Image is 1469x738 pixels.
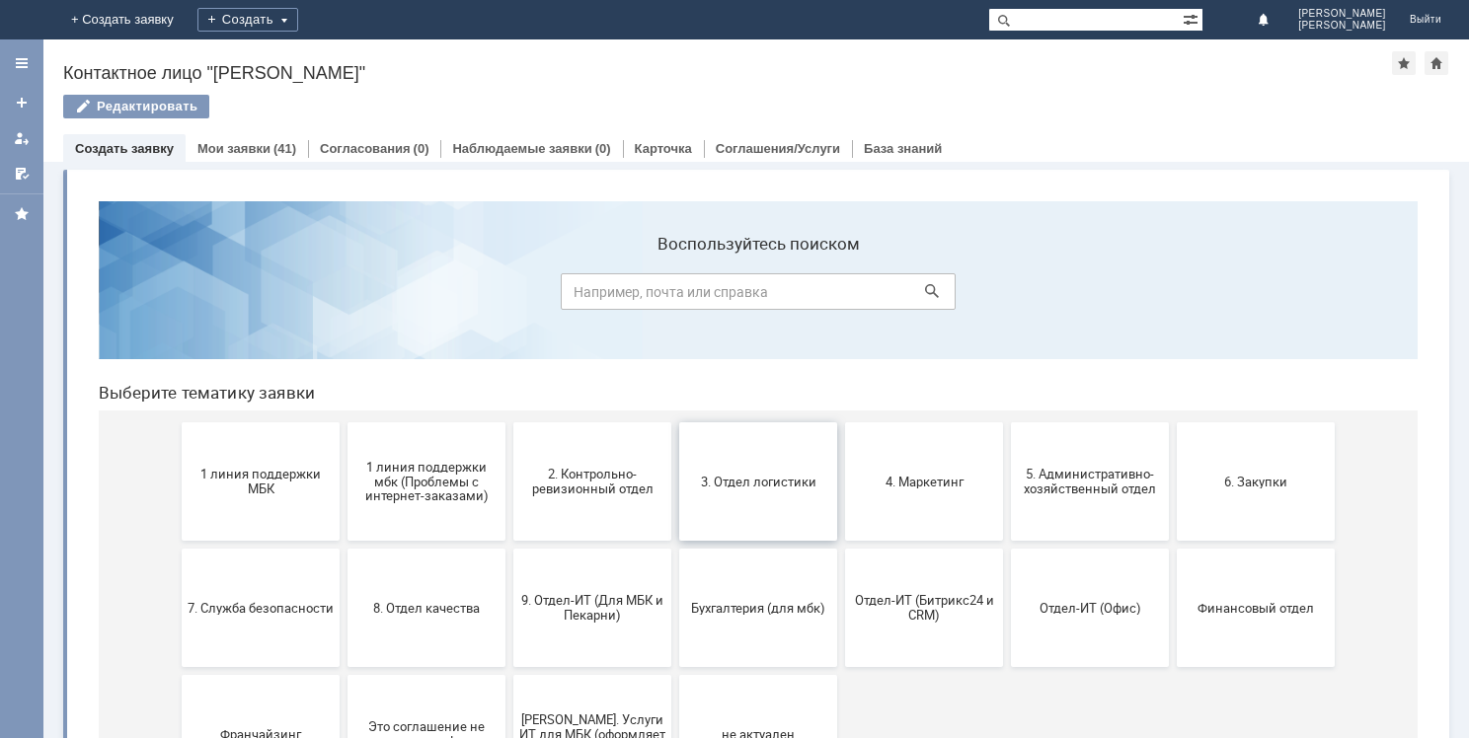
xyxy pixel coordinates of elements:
[602,288,748,303] span: 3. Отдел логистики
[1298,8,1386,20] span: [PERSON_NAME]
[1094,237,1252,355] button: 6. Закупки
[436,526,582,570] span: [PERSON_NAME]. Услуги ИТ для МБК (оформляет L1)
[1183,9,1202,28] span: Расширенный поиск
[6,158,38,189] a: Мои согласования
[105,414,251,429] span: 7. Служба безопасности
[265,237,423,355] button: 1 линия поддержки мбк (Проблемы с интернет-заказами)
[1425,51,1448,75] div: Сделать домашней страницей
[436,407,582,437] span: 9. Отдел-ИТ (Для МБК и Пекарни)
[595,141,611,156] div: (0)
[6,122,38,154] a: Мои заявки
[105,281,251,311] span: 1 линия поддержки МБК
[6,87,38,118] a: Создать заявку
[1094,363,1252,481] button: Финансовый отдел
[16,197,1335,217] header: Выберите тематику заявки
[436,281,582,311] span: 2. Контрольно-ревизионный отдел
[478,48,873,68] label: Воспользуйтесь поиском
[768,407,914,437] span: Отдел-ИТ (Битрикс24 и CRM)
[99,363,257,481] button: 7. Служба безопасности
[602,541,748,555] span: не актуален
[716,141,840,156] a: Соглашения/Услуги
[105,541,251,555] span: Франчайзинг
[864,141,942,156] a: База знаний
[928,363,1086,481] button: Отдел-ИТ (Офис)
[596,237,754,355] button: 3. Отдел логистики
[271,534,417,563] span: Это соглашение не активно!
[430,489,588,608] button: [PERSON_NAME]. Услуги ИТ для МБК (оформляет L1)
[197,141,271,156] a: Мои заявки
[430,237,588,355] button: 2. Контрольно-ревизионный отдел
[265,363,423,481] button: 8. Отдел качества
[762,237,920,355] button: 4. Маркетинг
[430,363,588,481] button: 9. Отдел-ИТ (Для МБК и Пекарни)
[934,414,1080,429] span: Отдел-ИТ (Офис)
[1392,51,1416,75] div: Добавить в избранное
[99,489,257,608] button: Франчайзинг
[596,363,754,481] button: Бухгалтерия (для мбк)
[1298,20,1386,32] span: [PERSON_NAME]
[602,414,748,429] span: Бухгалтерия (для мбк)
[768,288,914,303] span: 4. Маркетинг
[635,141,692,156] a: Карточка
[596,489,754,608] button: не актуален
[271,414,417,429] span: 8. Отдел качества
[414,141,429,156] div: (0)
[75,141,174,156] a: Создать заявку
[63,63,1392,83] div: Контактное лицо "[PERSON_NAME]"
[271,273,417,318] span: 1 линия поддержки мбк (Проблемы с интернет-заказами)
[265,489,423,608] button: Это соглашение не активно!
[197,8,298,32] div: Создать
[320,141,411,156] a: Согласования
[99,237,257,355] button: 1 линия поддержки МБК
[1100,414,1246,429] span: Финансовый отдел
[478,88,873,124] input: Например, почта или справка
[934,281,1080,311] span: 5. Административно-хозяйственный отдел
[452,141,591,156] a: Наблюдаемые заявки
[273,141,296,156] div: (41)
[1100,288,1246,303] span: 6. Закупки
[762,363,920,481] button: Отдел-ИТ (Битрикс24 и CRM)
[928,237,1086,355] button: 5. Административно-хозяйственный отдел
